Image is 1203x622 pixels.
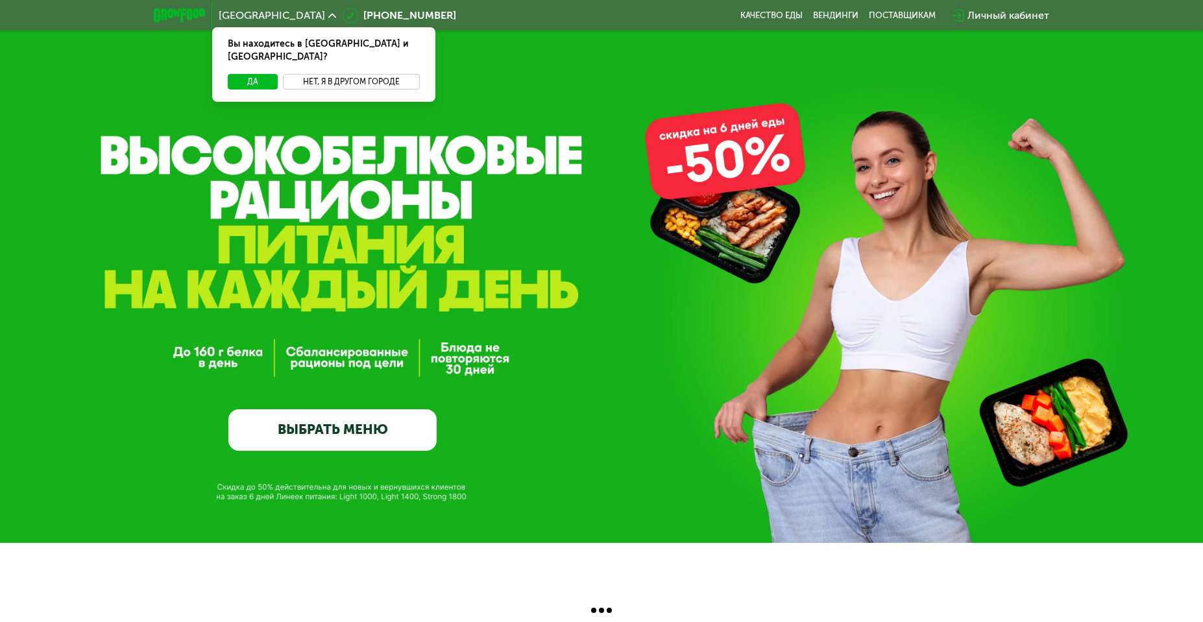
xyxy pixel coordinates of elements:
div: Вы находитесь в [GEOGRAPHIC_DATA] и [GEOGRAPHIC_DATA]? [212,27,435,74]
span: [GEOGRAPHIC_DATA] [219,10,325,21]
div: Личный кабинет [967,8,1049,23]
a: Вендинги [813,10,858,21]
div: поставщикам [869,10,936,21]
button: Нет, я в другом городе [283,74,420,90]
a: ВЫБРАТЬ МЕНЮ [228,409,437,451]
button: Да [228,74,278,90]
a: [PHONE_NUMBER] [343,8,456,23]
a: Качество еды [740,10,803,21]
